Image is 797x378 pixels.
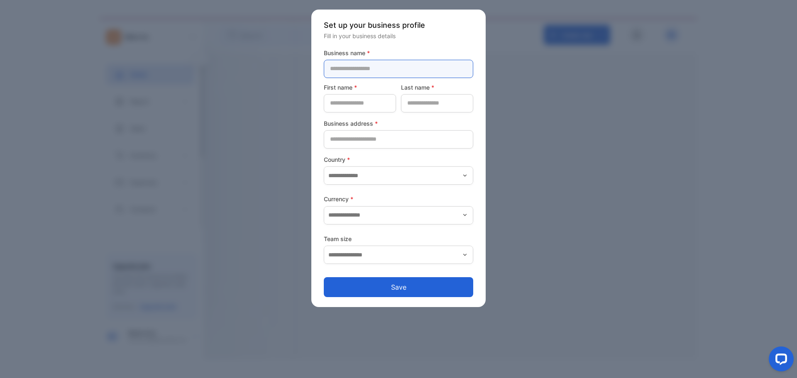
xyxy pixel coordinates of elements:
[324,49,473,57] label: Business name
[762,343,797,378] iframe: LiveChat chat widget
[324,83,396,92] label: First name
[324,155,473,164] label: Country
[324,32,473,40] p: Fill in your business details
[324,277,473,297] button: Save
[401,83,473,92] label: Last name
[324,119,473,128] label: Business address
[324,20,473,31] p: Set up your business profile
[324,234,473,243] label: Team size
[324,195,473,203] label: Currency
